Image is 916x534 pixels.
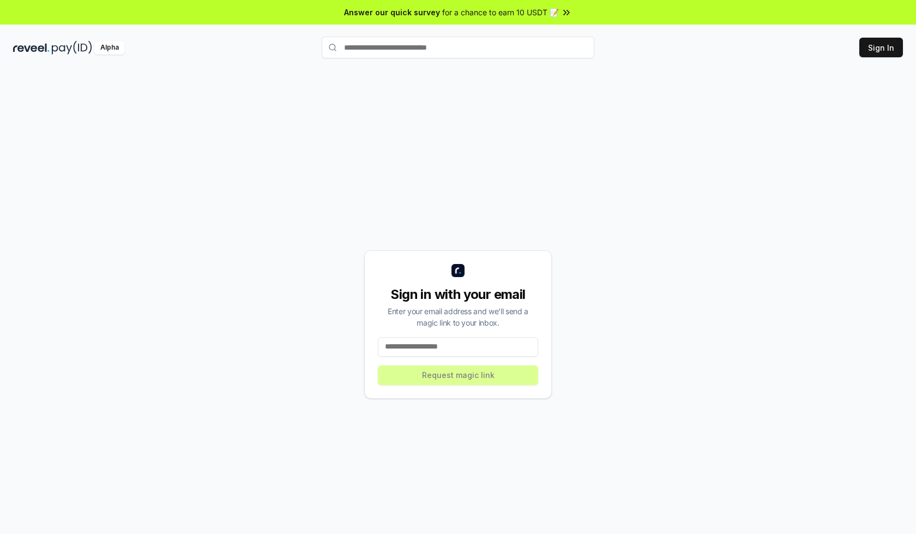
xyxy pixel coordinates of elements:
[94,41,125,55] div: Alpha
[52,41,92,55] img: pay_id
[378,305,538,328] div: Enter your email address and we’ll send a magic link to your inbox.
[442,7,559,18] span: for a chance to earn 10 USDT 📝
[378,286,538,303] div: Sign in with your email
[13,41,50,55] img: reveel_dark
[859,38,903,57] button: Sign In
[451,264,465,277] img: logo_small
[344,7,440,18] span: Answer our quick survey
